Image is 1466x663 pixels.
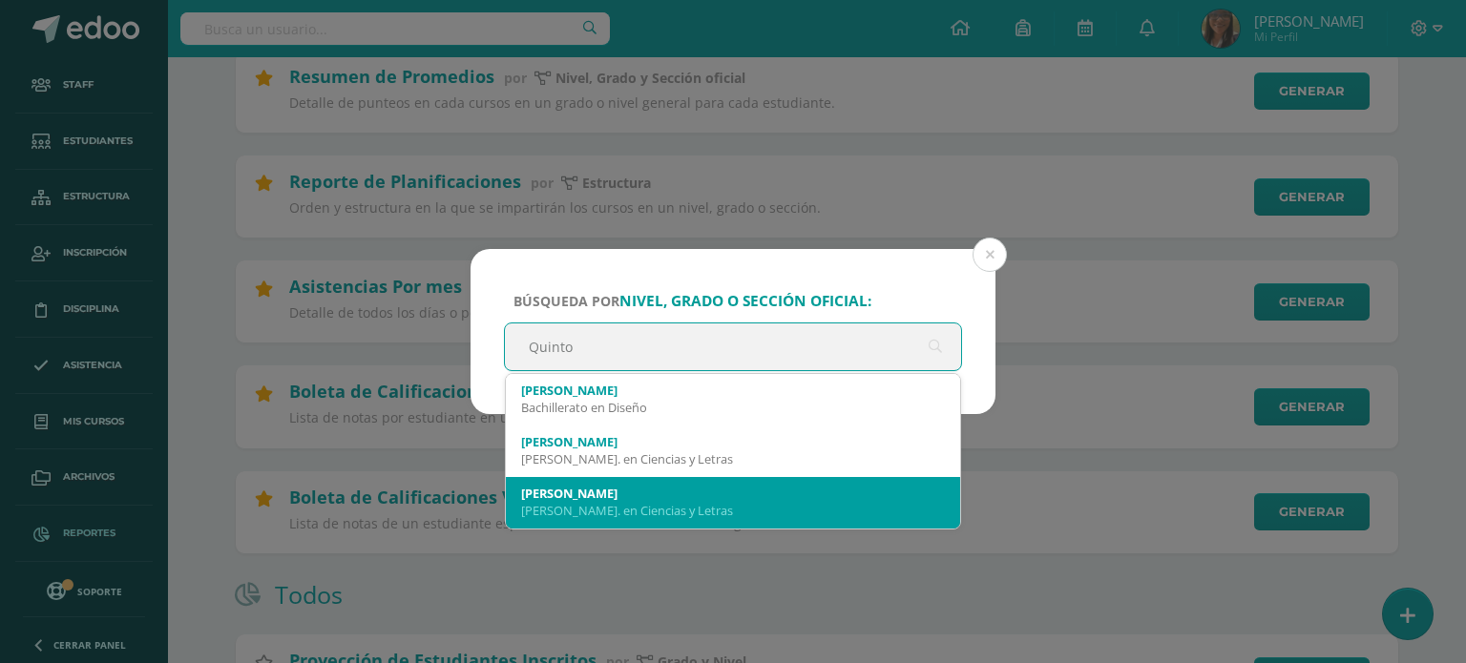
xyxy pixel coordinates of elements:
div: [PERSON_NAME]. en Ciencias y Letras [521,502,945,519]
div: [PERSON_NAME] [521,382,945,399]
strong: nivel, grado o sección oficial: [619,291,871,311]
div: Bachillerato en Diseño [521,399,945,416]
div: [PERSON_NAME]. en Ciencias y Letras [521,450,945,467]
button: Close (Esc) [973,238,1007,272]
input: ej. Primero primaria, etc. [505,323,961,370]
div: [PERSON_NAME] [521,485,945,502]
span: Búsqueda por [513,292,871,310]
div: [PERSON_NAME] [521,433,945,450]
